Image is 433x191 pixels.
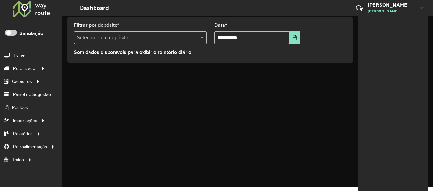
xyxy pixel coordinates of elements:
h2: Dashboard [74,4,109,11]
span: Relatórios [13,130,33,137]
span: Retroalimentação [13,143,47,150]
button: Choose Date [289,31,300,44]
span: Cadastros [12,78,32,85]
label: Sem dados disponíveis para exibir o relatório diário [74,48,191,56]
h3: [PERSON_NAME] [368,2,415,8]
label: Simulação [19,30,43,37]
a: Contato Rápido [352,1,366,15]
span: [PERSON_NAME] [368,8,415,14]
span: Importações [13,117,37,124]
span: Roteirizador [13,65,37,72]
span: Tático [12,157,24,163]
span: Painel de Sugestão [13,91,51,98]
label: Data [214,21,227,29]
span: Pedidos [12,104,28,111]
label: Filtrar por depósito [74,21,119,29]
span: Painel [14,52,25,59]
